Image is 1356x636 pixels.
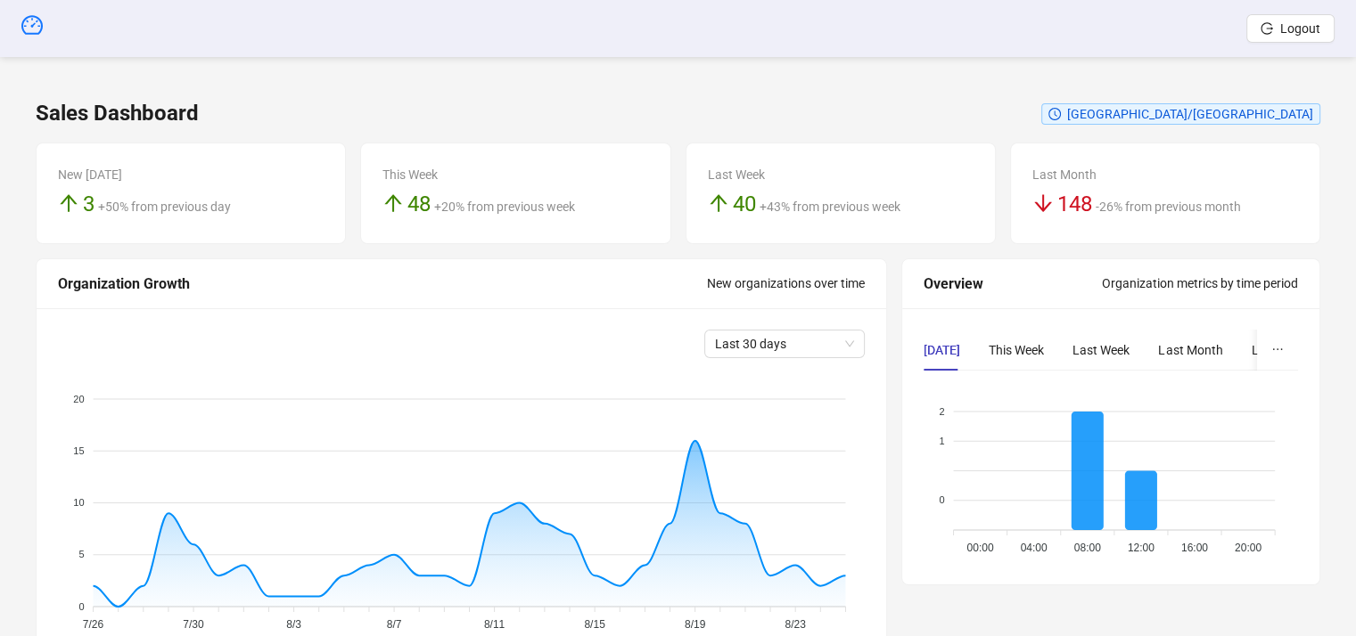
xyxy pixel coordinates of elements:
[733,192,756,216] span: 40
[715,330,854,357] span: Last 30 days
[1067,107,1313,121] span: [GEOGRAPHIC_DATA]/[GEOGRAPHIC_DATA]
[708,192,729,214] span: arrow-up
[58,273,707,295] div: Organization Growth
[73,445,84,456] tspan: 15
[1158,340,1222,360] div: Last Month
[967,542,994,554] tspan: 00:00
[940,436,945,446] tspan: 1
[760,200,900,214] span: +43% from previous week
[685,618,706,631] tspan: 8/19
[1072,340,1130,360] div: Last Week
[989,340,1044,360] div: This Week
[1271,343,1284,355] span: ellipsis
[484,618,505,631] tspan: 8/11
[1096,200,1241,214] span: -26% from previous month
[407,192,431,216] span: 48
[434,200,575,214] span: +20% from previous week
[382,192,404,214] span: arrow-up
[707,276,865,290] span: New organizations over time
[1102,276,1298,290] span: Organization metrics by time period
[387,618,402,631] tspan: 8/7
[98,200,231,214] span: +50% from previous day
[785,618,806,631] tspan: 8/23
[1235,542,1261,554] tspan: 20:00
[924,273,1102,295] div: Overview
[1057,192,1092,216] span: 148
[58,165,324,184] div: New [DATE]
[940,405,945,416] tspan: 2
[924,340,960,360] div: [DATE]
[78,549,84,559] tspan: 5
[1251,340,1331,360] div: Last 3 Months
[78,600,84,611] tspan: 0
[1257,330,1298,371] button: ellipsis
[73,497,84,508] tspan: 10
[1261,22,1273,35] span: logout
[584,618,605,631] tspan: 8/15
[1128,542,1155,554] tspan: 12:00
[940,494,945,505] tspan: 0
[83,192,95,216] span: 3
[1032,192,1054,214] span: arrow-down
[708,165,974,184] div: Last Week
[73,393,84,404] tspan: 20
[1280,21,1320,36] span: Logout
[36,100,199,128] h3: Sales Dashboard
[1032,165,1298,184] div: Last Month
[382,165,648,184] div: This Week
[83,618,104,631] tspan: 7/26
[286,618,301,631] tspan: 8/3
[1074,542,1101,554] tspan: 08:00
[183,618,204,631] tspan: 7/30
[1021,542,1048,554] tspan: 04:00
[21,14,43,36] span: dashboard
[58,192,79,214] span: arrow-up
[1048,108,1061,120] span: clock-circle
[1246,14,1335,43] button: Logout
[1181,542,1208,554] tspan: 16:00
